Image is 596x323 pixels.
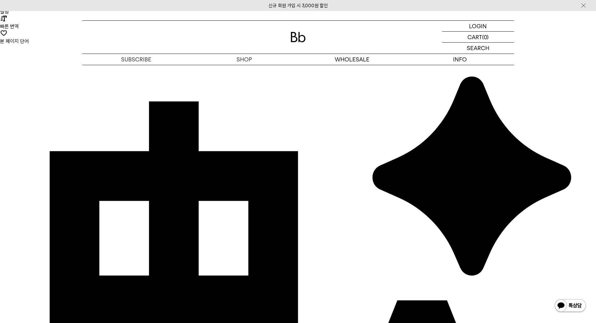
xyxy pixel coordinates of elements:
[482,32,489,42] p: (0)
[190,54,298,65] a: SHOP
[467,32,482,42] p: CART
[467,43,489,54] p: SEARCH
[554,299,587,314] img: 카카오톡 채널 1:1 채팅 버튼
[469,21,487,31] p: LOGIN
[291,32,306,42] img: 로고
[268,3,328,8] a: 신규 회원 가입 시 3,000원 할인
[298,54,406,65] p: WHOLESALE
[406,54,514,65] p: INFO
[442,21,514,32] a: LOGIN
[442,32,514,43] a: CART (0)
[82,54,190,65] a: SUBSCRIBE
